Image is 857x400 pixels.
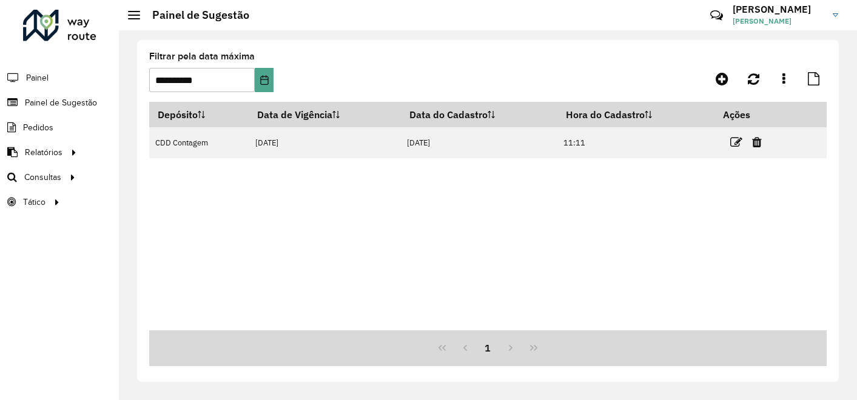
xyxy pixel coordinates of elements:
[730,134,742,150] a: Editar
[26,72,49,84] span: Painel
[140,8,249,22] h2: Painel de Sugestão
[158,108,198,121] font: Depósito
[409,108,488,121] font: Data do Cadastro
[255,68,274,92] button: Escolha a data
[25,146,62,159] span: Relatórios
[733,4,824,15] h3: [PERSON_NAME]
[557,127,714,158] td: 11:11
[704,2,730,28] a: Contato Rápido
[25,96,97,109] span: Painel de Sugestão
[249,127,401,158] td: [DATE]
[752,134,762,150] a: Excluir
[149,127,249,158] td: CDD Contagem
[149,51,255,61] font: Filtrar pela data máxima
[23,196,45,208] span: Tático
[566,108,645,121] font: Hora do Cadastro
[714,102,787,127] th: Ações
[401,127,557,158] td: [DATE]
[23,121,53,134] span: Pedidos
[24,171,61,184] span: Consultas
[257,108,332,121] font: Data de Vigência
[477,336,500,359] button: 1
[733,16,824,27] span: [PERSON_NAME]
